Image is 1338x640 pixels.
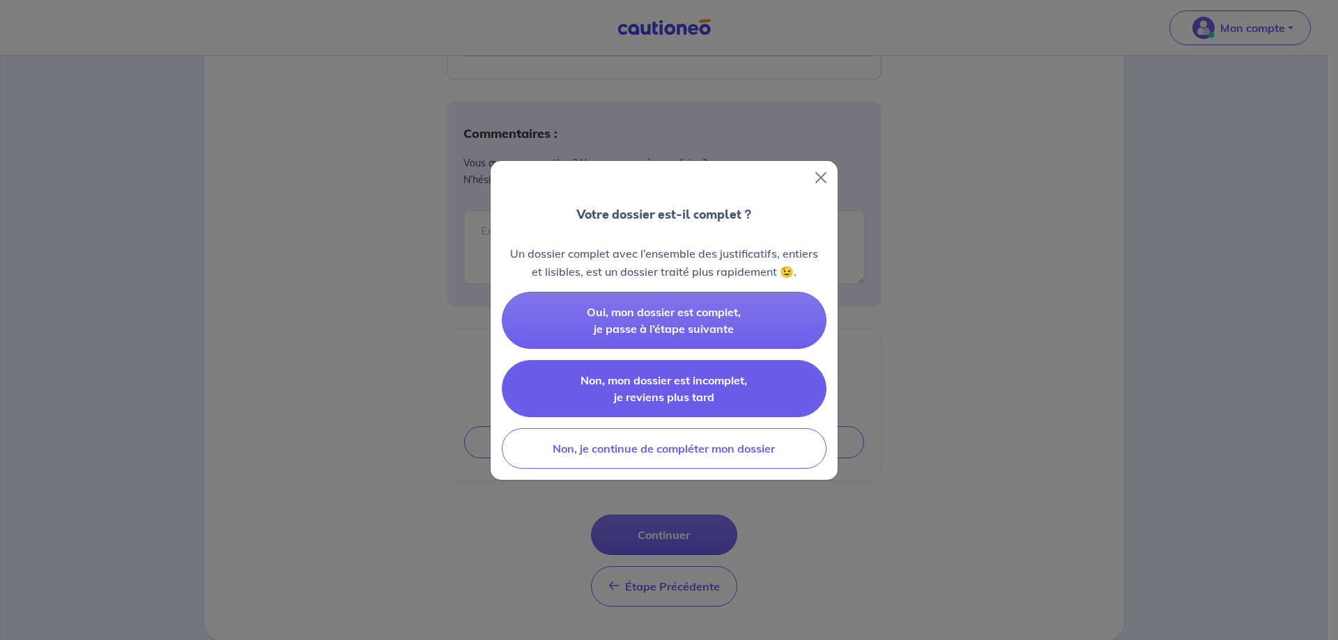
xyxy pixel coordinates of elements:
span: Non, mon dossier est incomplet, je reviens plus tard [580,373,747,404]
p: Un dossier complet avec l’ensemble des justificatifs, entiers et lisibles, est un dossier traité ... [502,244,826,281]
button: Non, je continue de compléter mon dossier [502,428,826,469]
span: Non, je continue de compléter mon dossier [553,442,775,455]
button: Oui, mon dossier est complet, je passe à l’étape suivante [502,292,826,349]
p: Votre dossier est-il complet ? [576,205,751,224]
button: Close [810,166,832,189]
button: Non, mon dossier est incomplet, je reviens plus tard [502,360,826,417]
span: Oui, mon dossier est complet, je passe à l’étape suivante [587,305,741,336]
